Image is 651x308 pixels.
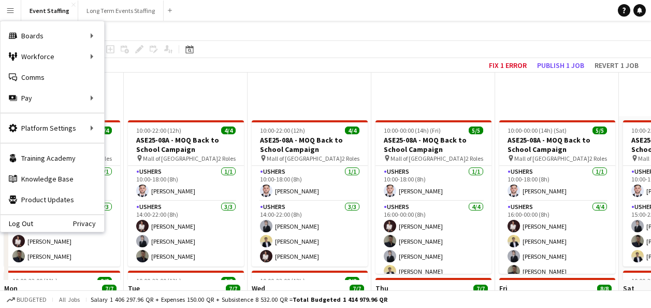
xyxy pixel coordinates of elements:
span: 10:00-23:00 (13h) [136,277,181,285]
div: Workforce [1,46,104,67]
span: 13 [621,289,634,301]
span: 10:00-00:00 (14h) (Fri) [384,127,441,134]
app-card-role: Ushers3/314:00-22:00 (8h)[PERSON_NAME][PERSON_NAME][PERSON_NAME] [252,201,368,267]
app-card-role: Ushers4/416:00-00:00 (8h)[PERSON_NAME][PERSON_NAME][PERSON_NAME][PERSON_NAME] [375,201,491,282]
app-card-role: Ushers1/110:00-18:00 (8h)[PERSON_NAME] [128,166,244,201]
span: Tue [128,284,140,293]
span: 2/2 [345,277,359,285]
span: 4/4 [221,127,236,134]
app-job-card: 10:00-22:00 (12h)4/4ASE25-08A - MOQ Back to School Campaign Mall of [GEOGRAPHIC_DATA]2 RolesUsher... [128,120,244,267]
span: Mon [4,284,18,293]
a: Training Academy [1,148,104,169]
span: 10:00-00:00 (14h) (Sat) [508,127,567,134]
h3: ASE25-08A - MOQ Back to School Campaign [375,135,491,154]
span: Fri [499,284,508,293]
span: Mall of [GEOGRAPHIC_DATA] [143,155,218,162]
div: Pay [1,88,104,108]
span: 10:00-23:00 (13h) [260,277,305,285]
span: Mall of [GEOGRAPHIC_DATA] [267,155,342,162]
app-card-role: Ushers1/110:00-18:00 (8h)[PERSON_NAME] [252,166,368,201]
span: Thu [375,284,388,293]
span: 9 [126,289,140,301]
span: 10:00-22:00 (12h) [136,127,181,134]
span: Wed [252,284,265,293]
span: 2 Roles [589,155,607,162]
app-card-role: Ushers1/110:00-18:00 (8h)[PERSON_NAME] [375,166,491,201]
span: 7/7 [473,285,488,292]
span: 8 [3,289,18,301]
div: Platform Settings [1,118,104,138]
span: 2 Roles [466,155,483,162]
app-job-card: 10:00-22:00 (12h)4/4ASE25-08A - MOQ Back to School Campaign Mall of [GEOGRAPHIC_DATA]2 RolesUsher... [252,120,368,267]
button: Fix 1 error [485,59,531,72]
span: Mall of [GEOGRAPHIC_DATA] [514,155,589,162]
a: Privacy [73,219,104,228]
span: Sat [623,284,634,293]
span: 10:00-22:00 (12h) [260,127,305,134]
h3: ASE25-08A - MOQ Back to School Campaign [499,135,615,154]
a: Comms [1,67,104,88]
button: Publish 1 job [533,59,588,72]
span: 7/7 [226,285,240,292]
span: 2/2 [221,277,236,285]
div: Salary 1 406 297.96 QR + Expenses 150.00 QR + Subsistence 8 532.00 QR = [91,296,387,303]
a: Product Updates [1,189,104,210]
button: Long Term Events Staffing [78,1,164,21]
span: 2 Roles [342,155,359,162]
span: 2/2 [97,277,112,285]
h3: ASE25-08A - MOQ Back to School Campaign [252,135,368,154]
span: 12 [498,289,508,301]
span: 2 Roles [218,155,236,162]
span: Budgeted [17,296,47,303]
span: 5/5 [469,127,483,134]
h3: ASE25-08A - MOQ Back to School Campaign [128,135,244,154]
span: 8/8 [597,285,612,292]
span: 5/5 [592,127,607,134]
span: 7/7 [102,285,117,292]
span: Mall of [GEOGRAPHIC_DATA] [390,155,466,162]
button: Event Staffing [21,1,78,21]
span: Total Budgeted 1 414 979.96 QR [293,296,387,303]
app-card-role: Ushers4/416:00-00:00 (8h)[PERSON_NAME][PERSON_NAME][PERSON_NAME][PERSON_NAME] [499,201,615,282]
span: 4/4 [345,127,359,134]
app-card-role: Ushers1/110:00-18:00 (8h)[PERSON_NAME] [499,166,615,201]
button: Revert 1 job [590,59,643,72]
app-job-card: 10:00-00:00 (14h) (Sat)5/5ASE25-08A - MOQ Back to School Campaign Mall of [GEOGRAPHIC_DATA]2 Role... [499,120,615,274]
app-card-role: Ushers3/314:00-22:00 (8h)[PERSON_NAME][PERSON_NAME][PERSON_NAME] [128,201,244,267]
span: 10:00-23:00 (13h) [12,277,57,285]
div: Boards [1,25,104,46]
span: All jobs [57,296,82,303]
a: Knowledge Base [1,169,104,189]
span: 11 [374,289,388,301]
button: Budgeted [5,294,48,305]
app-card-role: Ushers3/314:00-22:00 (8h)[PERSON_NAME][PERSON_NAME][PERSON_NAME] [4,201,120,267]
span: 10 [250,289,265,301]
span: 7/7 [350,285,364,292]
a: Log Out [1,219,33,228]
app-job-card: 10:00-00:00 (14h) (Fri)5/5ASE25-08A - MOQ Back to School Campaign Mall of [GEOGRAPHIC_DATA]2 Role... [375,120,491,274]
